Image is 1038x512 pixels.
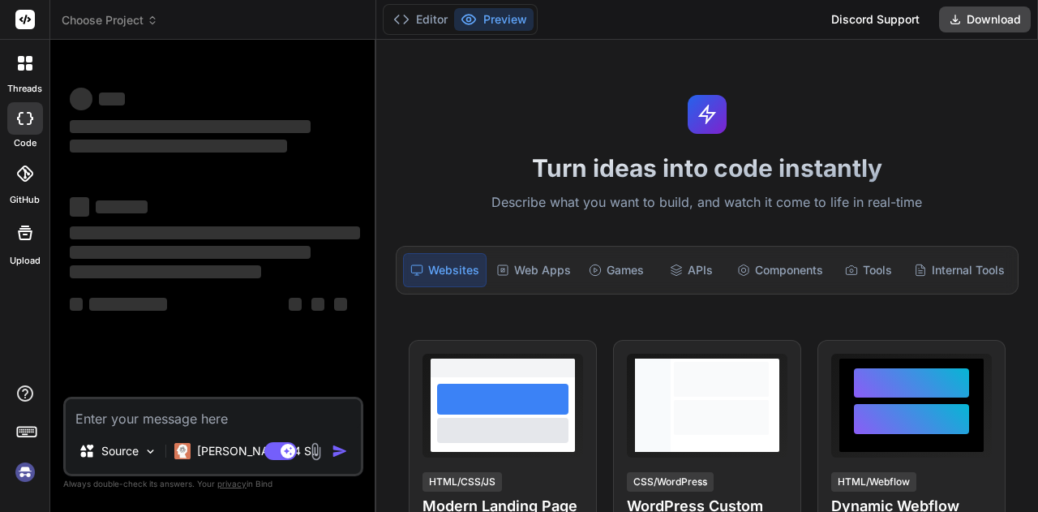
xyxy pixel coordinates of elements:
[422,472,502,492] div: HTML/CSS/JS
[70,88,92,110] span: ‌
[731,253,830,287] div: Components
[89,298,167,311] span: ‌
[11,458,39,486] img: signin
[307,442,325,461] img: attachment
[14,136,36,150] label: code
[70,197,89,217] span: ‌
[907,253,1011,287] div: Internal Tools
[70,140,287,153] span: ‌
[387,8,454,31] button: Editor
[10,193,40,207] label: GitHub
[7,82,42,96] label: threads
[99,93,125,105] span: ‌
[386,153,1028,183] h1: Turn ideas into code instantly
[939,6,1031,32] button: Download
[63,476,363,492] p: Always double-check its answers. Your in Bind
[10,254,41,268] label: Upload
[627,472,714,492] div: CSS/WordPress
[174,443,191,459] img: Claude 4 Sonnet
[70,246,311,259] span: ‌
[144,445,157,458] img: Pick Models
[581,253,652,287] div: Games
[70,298,83,311] span: ‌
[70,265,261,278] span: ‌
[831,472,916,492] div: HTML/Webflow
[332,443,348,459] img: icon
[821,6,929,32] div: Discord Support
[289,298,302,311] span: ‌
[334,298,347,311] span: ‌
[101,443,139,459] p: Source
[70,226,360,239] span: ‌
[386,192,1028,213] p: Describe what you want to build, and watch it come to life in real-time
[197,443,318,459] p: [PERSON_NAME] 4 S..
[454,8,534,31] button: Preview
[70,120,311,133] span: ‌
[490,253,577,287] div: Web Apps
[403,253,487,287] div: Websites
[96,200,148,213] span: ‌
[217,479,247,488] span: privacy
[833,253,904,287] div: Tools
[311,298,324,311] span: ‌
[655,253,727,287] div: APIs
[62,12,158,28] span: Choose Project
